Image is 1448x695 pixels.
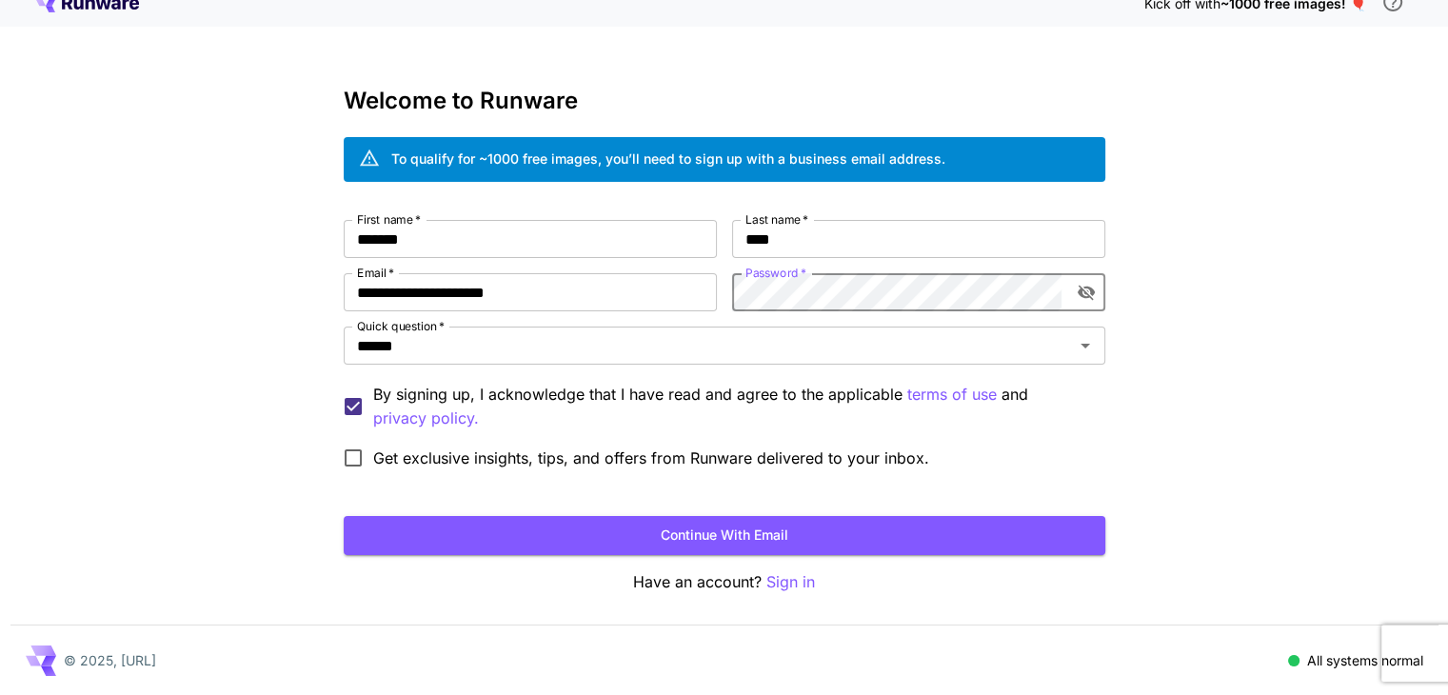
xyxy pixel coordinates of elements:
p: All systems normal [1307,650,1423,670]
button: By signing up, I acknowledge that I have read and agree to the applicable terms of use and [373,407,479,430]
h3: Welcome to Runware [344,88,1105,114]
label: Email [357,265,394,281]
button: toggle password visibility [1069,275,1103,309]
p: privacy policy. [373,407,479,430]
p: Have an account? [344,570,1105,594]
label: Password [745,265,806,281]
p: terms of use [907,383,997,407]
button: Open [1072,332,1099,359]
label: Quick question [357,318,445,334]
div: To qualify for ~1000 free images, you’ll need to sign up with a business email address. [391,149,945,169]
p: By signing up, I acknowledge that I have read and agree to the applicable and [373,383,1090,430]
button: By signing up, I acknowledge that I have read and agree to the applicable and privacy policy. [907,383,997,407]
span: Get exclusive insights, tips, and offers from Runware delivered to your inbox. [373,447,929,469]
p: © 2025, [URL] [64,650,156,670]
label: First name [357,211,421,228]
button: Continue with email [344,516,1105,555]
label: Last name [745,211,808,228]
button: Sign in [766,570,815,594]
